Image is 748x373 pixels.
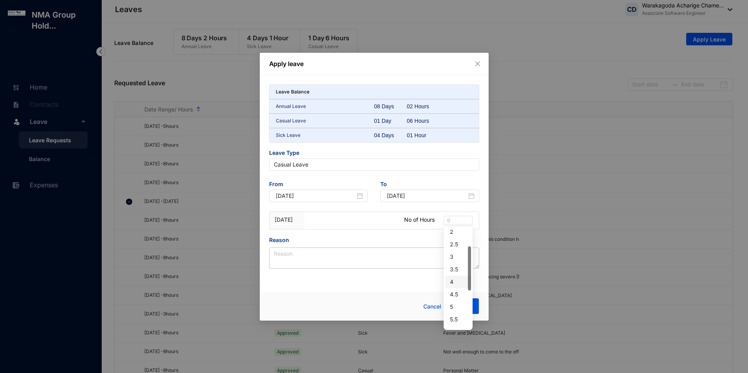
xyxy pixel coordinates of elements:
[269,180,368,190] span: From
[387,192,467,200] input: End Date
[445,326,471,338] div: 6
[404,216,435,224] p: No of Hours
[374,102,407,110] div: 08 Days
[450,228,466,236] div: 2
[269,247,479,269] textarea: Reason
[417,299,447,314] button: Cancel
[445,288,471,301] div: 4.5
[276,117,374,125] p: Casual Leave
[276,88,310,96] p: Leave Balance
[374,131,407,139] div: 04 Days
[450,328,466,336] div: 6
[475,61,481,67] span: close
[450,278,466,286] div: 4
[447,216,469,225] span: 9
[269,236,295,244] label: Reason
[450,315,466,324] div: 5.5
[445,301,471,313] div: 5
[407,131,440,139] div: 01 Hour
[274,159,475,170] span: Casual Leave
[450,253,466,261] div: 3
[450,290,466,299] div: 4.5
[450,303,466,311] div: 5
[276,131,374,139] p: Sick Leave
[374,117,407,125] div: 01 Day
[380,180,479,190] span: To
[407,102,440,110] div: 02 Hours
[445,313,471,326] div: 5.5
[473,59,482,68] button: Close
[445,238,471,251] div: 2.5
[450,265,466,274] div: 3.5
[445,251,471,263] div: 3
[269,149,479,158] span: Leave Type
[445,226,471,238] div: 2
[445,263,471,276] div: 3.5
[276,102,374,110] p: Annual Leave
[407,117,440,125] div: 06 Hours
[423,302,441,311] span: Cancel
[445,276,471,288] div: 4
[276,192,356,200] input: Start Date
[275,216,299,224] p: [DATE]
[450,240,466,249] div: 2.5
[269,59,479,68] p: Apply leave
